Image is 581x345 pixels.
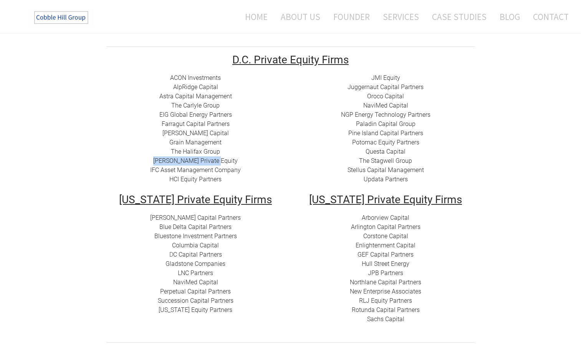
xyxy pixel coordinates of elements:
a: Arlington Capital Partners​ [351,223,420,231]
a: Contact [527,7,569,27]
a: New Enterprise Associates [350,288,421,295]
a: EIG Global Energy Partners [159,111,232,118]
a: Juggernaut Capital Partners [348,83,424,91]
a: Blue Delta Capital Partners [159,223,232,231]
a: LNC Partners [178,269,213,277]
div: ​​ ​​​ [106,73,285,184]
a: Services [377,7,425,27]
div: D [106,213,285,315]
a: The Carlyle Group [171,102,220,109]
a: ACON Investments [170,74,221,81]
a: JMI Equity [371,74,400,81]
a: ​Potomac Equity Partners [352,139,419,146]
a: NaviMed Capital [173,279,218,286]
a: ​Bluestone Investment Partners [154,232,237,240]
a: Farragut Capital Partners [162,120,230,128]
a: Home [233,7,273,27]
a: ​Perpetual Capital Partners [160,288,231,295]
a: ​RLJ Equity Partners [359,297,412,304]
a: [PERSON_NAME] Private Equity​ [153,157,238,164]
a: NaviMed Capital [363,102,408,109]
a: Stellus Capital Management [348,166,424,174]
a: Corstone Capital [363,232,408,240]
a: GEF Capital Partners [358,251,414,258]
a: Columbia Capital [172,242,219,249]
a: Succession Capital Partners [158,297,233,304]
a: Case Studies [426,7,492,27]
a: ​​Rotunda Capital Partners [352,306,420,313]
a: Pine Island Capital Partners [348,129,423,137]
a: NGP Energy Technology Partners [341,111,430,118]
a: Northlane Capital Partners [350,279,421,286]
a: Questa Capital [366,148,406,155]
a: About Us [275,7,326,27]
a: Founder [328,7,376,27]
a: Updata Partners [364,176,408,183]
u: [US_STATE] Private Equity Firms [119,193,272,206]
a: ​AlpRidge Capital [173,83,218,91]
a: Gladstone Companies [166,260,225,267]
a: [PERSON_NAME] Capital Partners [150,214,241,221]
a: JPB Partners [368,269,403,277]
a: ​Enlightenment Capital [356,242,415,249]
a: Hull Street Energy [362,260,409,267]
a: The Halifax Group [171,148,220,155]
u: D.C. Private Equity Firms [232,53,349,66]
a: ​[PERSON_NAME] Capital [162,129,229,137]
img: The Cobble Hill Group LLC [29,8,94,27]
a: Paladin Capital Group [356,120,415,128]
a: Oroco Capital [367,93,404,100]
a: The Stagwell Group [359,157,412,164]
a: [US_STATE] Equity Partners​ [159,306,232,313]
a: HCI Equity Partners [169,176,222,183]
a: Blog [494,7,526,27]
a: Sachs Capital [367,315,404,323]
a: C Capital Partners [173,251,222,258]
a: ​Astra Capital Management [159,93,232,100]
a: Grain Management [169,139,222,146]
a: Arborview Capital [362,214,409,221]
u: [US_STATE] Private Equity Firms [309,193,462,206]
a: IFC Asset Management Company [150,166,241,174]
